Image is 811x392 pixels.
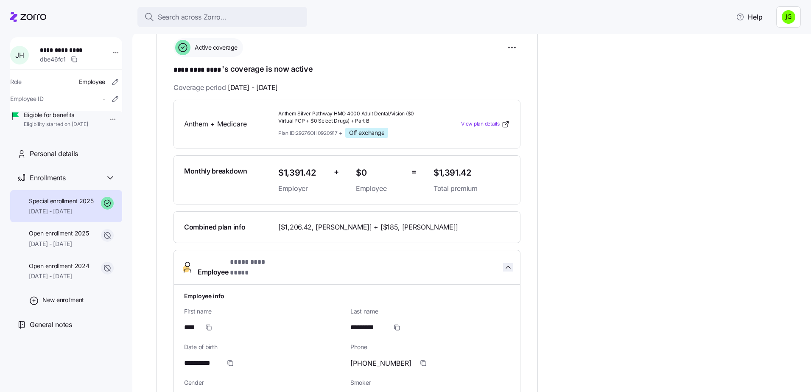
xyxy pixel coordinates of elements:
[192,43,238,52] span: Active coverage
[173,82,278,93] span: Coverage period
[184,119,271,129] span: Anthem + Medicare
[736,12,763,22] span: Help
[184,343,344,351] span: Date of birth
[356,183,405,194] span: Employee
[29,197,94,205] span: Special enrollment 2025
[184,291,510,300] h1: Employee info
[433,183,510,194] span: Total premium
[15,52,24,59] span: J H
[782,10,795,24] img: a4774ed6021b6d0ef619099e609a7ec5
[198,257,282,277] span: Employee
[350,343,510,351] span: Phone
[461,120,510,129] a: View plan details
[79,78,105,86] span: Employee
[29,272,89,280] span: [DATE] - [DATE]
[350,358,411,369] span: [PHONE_NUMBER]
[729,8,769,25] button: Help
[29,240,89,248] span: [DATE] - [DATE]
[103,95,105,103] span: -
[30,319,72,330] span: General notes
[334,166,339,178] span: +
[29,262,89,270] span: Open enrollment 2024
[184,378,344,387] span: Gender
[29,229,89,238] span: Open enrollment 2025
[30,173,65,183] span: Enrollments
[411,166,417,178] span: =
[184,222,245,232] span: Combined plan info
[278,222,458,232] span: [$1,206.42, [PERSON_NAME]] + [$185, [PERSON_NAME]]
[184,307,344,316] span: First name
[158,12,227,22] span: Search across Zorro...
[356,166,405,180] span: $0
[24,121,88,128] span: Eligibility started on [DATE]
[30,148,78,159] span: Personal details
[433,166,510,180] span: $1,391.42
[349,129,384,137] span: Off exchange
[278,183,327,194] span: Employer
[40,55,66,64] span: dbe46fc1
[461,120,500,128] span: View plan details
[137,7,307,27] button: Search across Zorro...
[350,378,510,387] span: Smoker
[29,207,94,216] span: [DATE] - [DATE]
[278,110,427,125] span: Anthem Silver Pathway HMO 4000 Adult Dental/Vision ($0 Virtual PCP + $0 Select Drugs) + Part B
[228,82,278,93] span: [DATE] - [DATE]
[10,95,44,103] span: Employee ID
[24,111,88,119] span: Eligible for benefits
[350,307,510,316] span: Last name
[278,166,327,180] span: $1,391.42
[42,296,84,304] span: New enrollment
[278,129,342,137] span: Plan ID: 29276OH0920917 +
[184,166,247,176] span: Monthly breakdown
[10,78,22,86] span: Role
[173,64,520,76] h1: 's coverage is now active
